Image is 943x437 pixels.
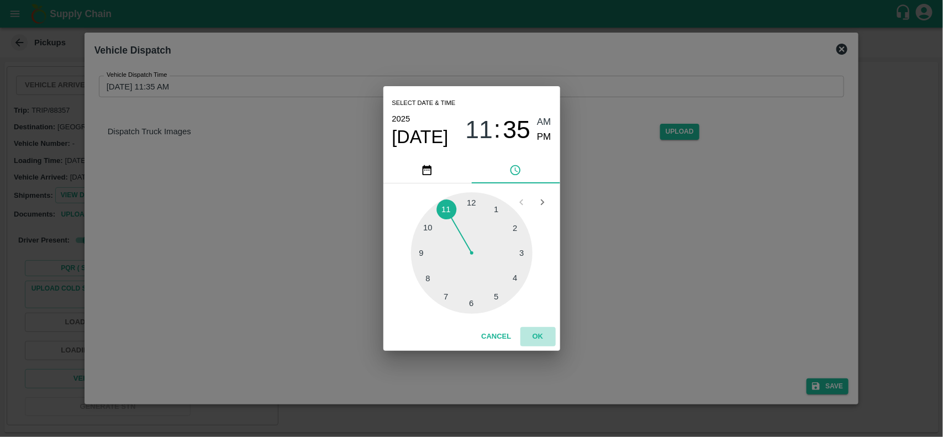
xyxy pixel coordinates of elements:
button: Open next view [532,192,553,213]
span: Select date & time [392,95,456,112]
button: pick time [472,157,560,183]
button: AM [537,115,551,130]
button: 11 [465,115,493,144]
button: Cancel [477,327,515,346]
button: PM [537,130,551,145]
button: [DATE] [392,126,449,148]
button: 35 [503,115,530,144]
button: OK [520,327,556,346]
button: 2025 [392,112,410,126]
span: : [494,115,501,144]
button: pick date [383,157,472,183]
